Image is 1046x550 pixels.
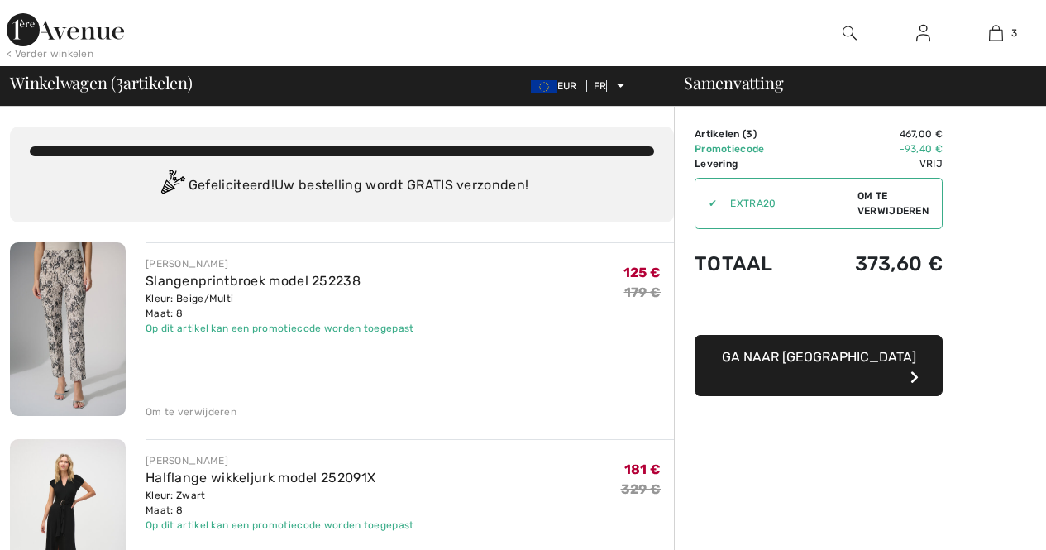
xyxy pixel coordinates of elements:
a: 3 [960,23,1032,43]
font: 373,60 € [855,252,943,275]
font: Kleur: Beige/Multi [146,293,233,304]
img: Congratulation2.svg [155,170,189,203]
img: Mijn winkelwagen [989,23,1003,43]
font: 3 [116,66,123,95]
font: Ga naar [GEOGRAPHIC_DATA] [722,349,916,365]
font: [PERSON_NAME] [146,258,228,270]
a: Inloggen [903,23,943,44]
font: -93,40 € [900,143,943,155]
font: Op dit artikel kan een promotiecode worden toegepast [146,323,414,334]
button: Ga naar [GEOGRAPHIC_DATA] [695,335,943,396]
a: Halflange wikkeljurk model 252091X [146,470,375,485]
input: Promotiecode [717,179,857,228]
iframe: PayPal [695,292,943,329]
font: EUR [557,80,577,92]
font: FR [594,80,607,92]
img: 1e laan [7,13,124,46]
font: 3 [1011,27,1017,39]
font: Op dit artikel kan een promotiecode worden toegepast [146,519,414,531]
font: ✔ [709,198,717,209]
font: ) [753,128,757,140]
font: Uw bestelling wordt GRATIS verzonden! [275,177,528,193]
font: [PERSON_NAME] [146,455,228,466]
font: Totaal [695,252,773,275]
font: Maat: 8 [146,308,183,319]
font: Vrij [919,158,943,170]
font: Samenvatting [684,71,783,93]
font: artikelen) [123,71,193,93]
font: 181 € [624,462,662,477]
font: 125 € [623,265,662,280]
font: 179 € [624,285,662,300]
img: Slangenprintbroek model 252238 [10,242,126,416]
img: onderzoek [843,23,857,43]
font: 3 [746,128,752,140]
font: 329 € [621,481,662,497]
font: Gefeliciteerd! [189,177,275,193]
font: Artikelen ( [695,128,746,140]
font: Winkelwagen ( [10,71,116,93]
font: Om te verwijderen [857,190,929,217]
font: Maat: 8 [146,505,183,516]
font: < Verder winkelen [7,48,93,60]
img: Mijn gegevens [916,23,930,43]
font: 467,00 € [900,128,943,140]
font: Promotiecode [695,143,765,155]
font: Om te verwijderen [146,406,236,418]
img: Euro [531,80,557,93]
a: Slangenprintbroek model 252238 [146,273,361,289]
font: Kleur: Zwart [146,490,206,501]
font: Levering [695,158,738,170]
